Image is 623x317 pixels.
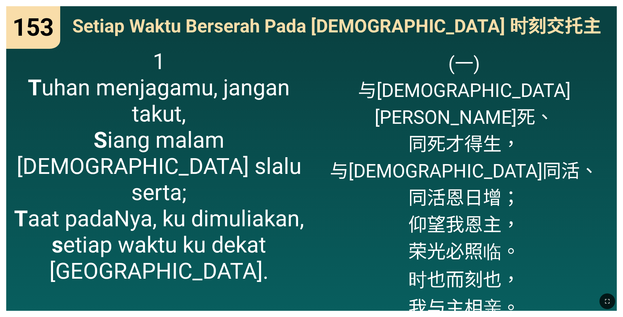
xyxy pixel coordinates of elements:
[52,232,63,258] b: s
[12,13,54,42] span: 153
[72,11,601,39] span: Setiap Waktu Berserah Pada [DEMOGRAPHIC_DATA] 时刻交托主
[28,75,42,101] b: T
[12,48,305,284] span: 1 uhan menjagamu, jangan takut, iang malam [DEMOGRAPHIC_DATA] slalu serta; aat padaNya, ku dimuli...
[94,127,107,153] b: S
[14,206,28,232] b: T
